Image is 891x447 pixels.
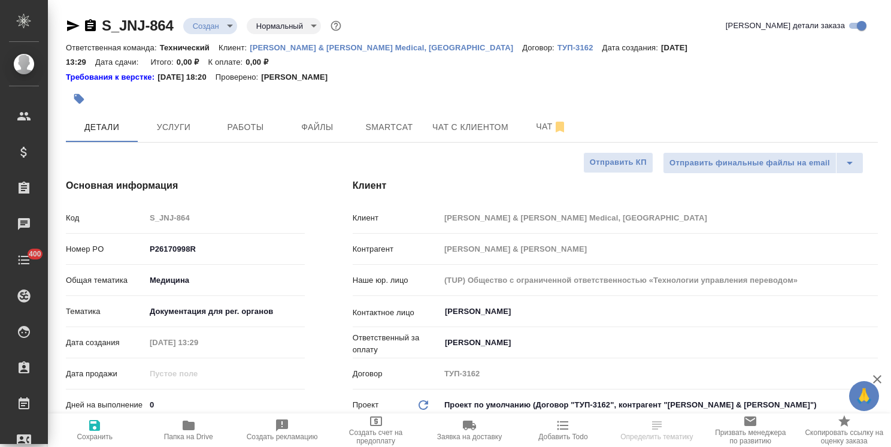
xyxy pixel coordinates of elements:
span: Файлы [289,120,346,135]
button: Скопировать ссылку для ЯМессенджера [66,19,80,33]
input: Пустое поле [146,209,305,226]
input: Пустое поле [440,365,878,382]
a: 400 [3,245,45,275]
span: Призвать менеджера по развитию [711,428,790,445]
a: [PERSON_NAME] & [PERSON_NAME] Medical, [GEOGRAPHIC_DATA] [250,42,522,52]
input: ✎ Введи что-нибудь [146,240,305,258]
div: Проект по умолчанию (Договор "ТУП-3162", контрагент "[PERSON_NAME] & [PERSON_NAME]") [440,395,878,415]
input: Пустое поле [146,365,250,382]
a: ТУП-3162 [557,42,602,52]
div: Документация для рег. органов [146,301,305,322]
h4: Основная информация [66,179,305,193]
span: 🙏 [854,383,874,409]
span: Папка на Drive [164,433,213,441]
span: Чат с клиентом [432,120,508,135]
span: Определить тематику [620,433,693,441]
span: Детали [73,120,131,135]
p: Дата создания [66,337,146,349]
p: [DATE] 18:20 [157,71,216,83]
p: Итого: [150,58,176,67]
p: Дата сдачи: [95,58,141,67]
span: Добавить Todo [538,433,587,441]
button: Папка на Drive [141,413,235,447]
p: Ответственная команда: [66,43,160,52]
a: Требования к верстке: [66,71,157,83]
button: Создать счет на предоплату [329,413,422,447]
button: Доп статусы указывают на важность/срочность заказа [328,18,344,34]
button: Open [871,310,874,313]
div: Создан [183,18,237,34]
p: Контрагент [353,243,440,255]
button: Отправить финальные файлы на email [663,152,837,174]
p: Проверено: [216,71,262,83]
button: Создать рекламацию [235,413,329,447]
button: Определить тематику [610,413,704,447]
input: Пустое поле [146,334,250,351]
div: Нажми, чтобы открыть папку с инструкцией [66,71,157,83]
button: Создан [189,21,223,31]
input: Пустое поле [440,240,878,258]
p: Дата создания: [602,43,661,52]
svg: Отписаться [553,120,567,134]
div: Создан [247,18,321,34]
span: Smartcat [360,120,418,135]
p: Общая тематика [66,274,146,286]
button: Скопировать ссылку [83,19,98,33]
p: ТУП-3162 [557,43,602,52]
p: Технический [160,43,219,52]
p: Дней на выполнение [66,399,146,411]
p: 0,00 ₽ [177,58,208,67]
button: Заявка на доставку [423,413,516,447]
div: split button [663,152,863,174]
div: Медицина [146,270,305,291]
button: Добавить тэг [66,86,92,112]
p: Тематика [66,306,146,318]
button: Отправить КП [583,152,653,173]
span: 400 [22,248,49,260]
h4: Клиент [353,179,878,193]
input: ✎ Введи что-нибудь [146,396,305,413]
span: Создать счет на предоплату [336,428,415,445]
p: Проект [353,399,379,411]
p: [PERSON_NAME] [261,71,337,83]
span: Сохранить [77,433,113,441]
span: [PERSON_NAME] детали заказа [726,20,845,32]
button: Скопировать ссылку на оценку заказа [798,413,891,447]
p: [PERSON_NAME] & [PERSON_NAME] Medical, [GEOGRAPHIC_DATA] [250,43,522,52]
span: Отправить КП [590,156,647,170]
p: Дата продажи [66,368,146,380]
span: Работы [217,120,274,135]
span: Скопировать ссылку на оценку заказа [805,428,884,445]
button: Сохранить [48,413,141,447]
p: Клиент [353,212,440,224]
a: S_JNJ-864 [102,17,174,34]
span: Заявка на доставку [437,433,502,441]
button: Призвать менеджера по развитию [704,413,797,447]
p: Контактное лицо [353,307,440,319]
span: Создать рекламацию [247,433,318,441]
span: Отправить финальные файлы на email [669,156,830,170]
p: Номер PO [66,243,146,255]
input: Пустое поле [440,209,878,226]
p: К оплате: [208,58,246,67]
button: Open [871,342,874,344]
p: 0,00 ₽ [246,58,277,67]
p: Клиент: [219,43,250,52]
p: Ответственный за оплату [353,332,440,356]
button: Добавить Todo [516,413,610,447]
button: 🙏 [849,381,879,411]
p: Договор: [522,43,557,52]
span: Услуги [145,120,202,135]
p: Код [66,212,146,224]
span: Чат [523,119,580,134]
button: Нормальный [253,21,307,31]
p: Договор [353,368,440,380]
input: Пустое поле [440,271,878,289]
p: Наше юр. лицо [353,274,440,286]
